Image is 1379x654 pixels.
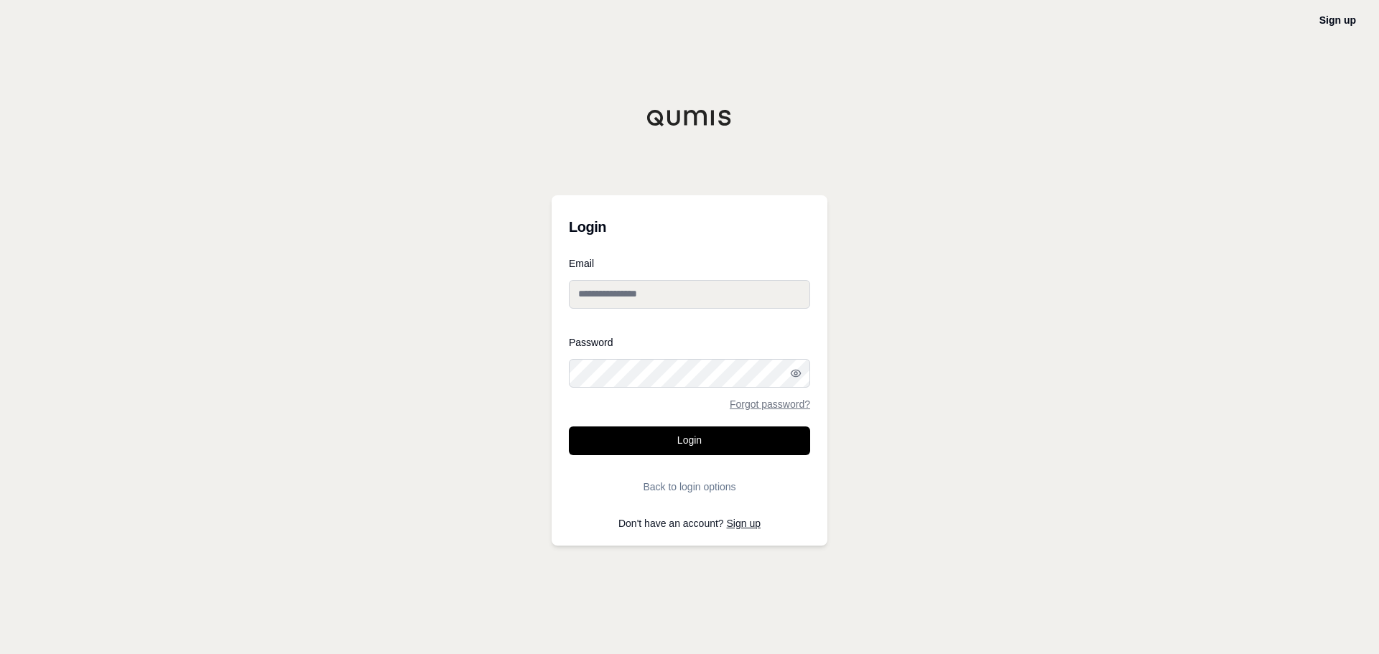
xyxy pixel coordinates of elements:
[569,212,810,241] h3: Login
[646,109,733,126] img: Qumis
[1319,14,1356,26] a: Sign up
[730,399,810,409] a: Forgot password?
[569,518,810,528] p: Don't have an account?
[569,258,810,268] label: Email
[569,426,810,455] button: Login
[569,472,810,501] button: Back to login options
[569,337,810,347] label: Password
[727,518,761,529] a: Sign up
